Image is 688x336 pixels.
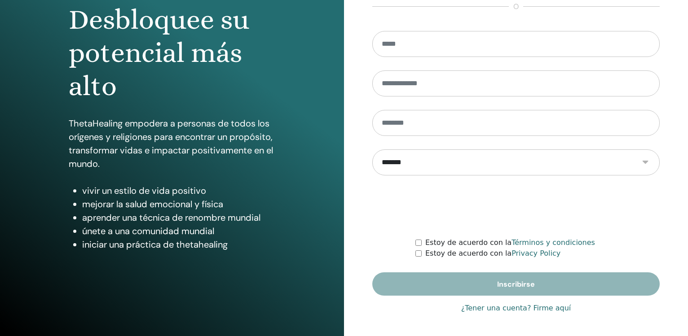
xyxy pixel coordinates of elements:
[82,184,276,197] li: vivir un estilo de vida positivo
[461,303,571,314] a: ¿Tener una cuenta? Firme aquí
[425,237,595,248] label: Estoy de acuerdo con la
[82,238,276,251] li: iniciar una práctica de thetahealing
[509,1,523,12] span: o
[82,224,276,238] li: únete a una comunidad mundial
[82,197,276,211] li: mejorar la salud emocional y física
[512,238,595,247] a: Términos y condiciones
[82,211,276,224] li: aprender una técnica de renombre mundial
[69,3,276,103] h1: Desbloquee su potencial más alto
[425,248,560,259] label: Estoy de acuerdo con la
[512,249,560,257] a: Privacy Policy
[448,189,584,224] iframe: reCAPTCHA
[69,117,276,170] p: ThetaHealing empodera a personas de todos los orígenes y religiones para encontrar un propósito, ...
